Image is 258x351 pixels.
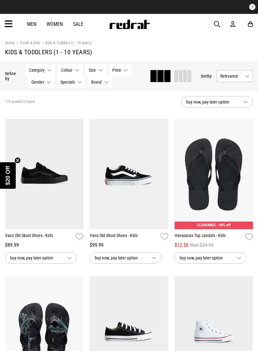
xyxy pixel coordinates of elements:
[40,40,92,46] a: Kids & Toddlers (1 - 10 years)
[10,254,62,262] span: buy now, pay later option
[29,68,45,73] span: Category
[27,21,36,27] a: Men
[5,119,83,229] img: Vans Old Skool Shoes - Kids in Black
[95,254,147,262] span: buy now, pay later option
[47,21,63,27] a: Women
[15,40,40,46] a: Youth & Kids
[89,68,96,73] span: Size
[175,252,246,264] button: buy now, pay later option
[217,70,253,82] button: Relevance
[73,21,83,27] a: Sale
[5,241,83,249] div: $89.99
[181,96,253,108] button: buy now, pay later option
[175,241,188,249] span: $12.50
[201,72,212,80] button: Sortby
[5,232,73,241] a: Vans Old Skool Shoes - Kids
[5,166,11,185] span: $20 Off
[109,64,132,76] button: Price
[5,99,35,104] span: 110 products found
[5,40,15,45] a: Home
[60,80,75,85] span: Specials
[5,48,253,56] h1: Kids & Toddlers (1 - 10 years)
[28,76,54,88] button: Gender
[91,80,102,85] span: Brand
[208,74,212,79] span: by
[85,64,106,76] button: Size
[88,76,112,88] button: Brand
[5,252,77,264] button: buy now, pay later option
[14,157,21,164] button: Close teaser
[220,74,243,79] span: Relevance
[57,76,85,88] button: Specials
[90,241,168,249] div: $99.99
[61,68,72,73] span: Colour
[5,71,16,81] p: Refine By
[175,119,253,229] img: Havaianas Top Jandals - Kids in Black
[186,98,238,106] span: buy now, pay later option
[175,232,243,241] a: Havaianas Top Jandals - Kids
[180,254,232,262] span: buy now, pay later option
[190,241,214,249] span: Was $24.99
[31,80,44,85] span: Gender
[82,4,176,10] iframe: Customer reviews powered by Trustpilot
[197,223,216,227] span: CLEARANCE
[90,119,168,229] img: Vans Old Skool Shoes - Kids in Black
[217,223,231,227] span: - 49% off
[90,252,161,264] button: buy now, pay later option
[25,64,55,76] button: Category
[112,68,121,73] span: Price
[109,20,150,29] img: Redrat logo
[90,232,158,241] a: Vans Old Skool Shoes - Kids
[58,64,83,76] button: Colour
